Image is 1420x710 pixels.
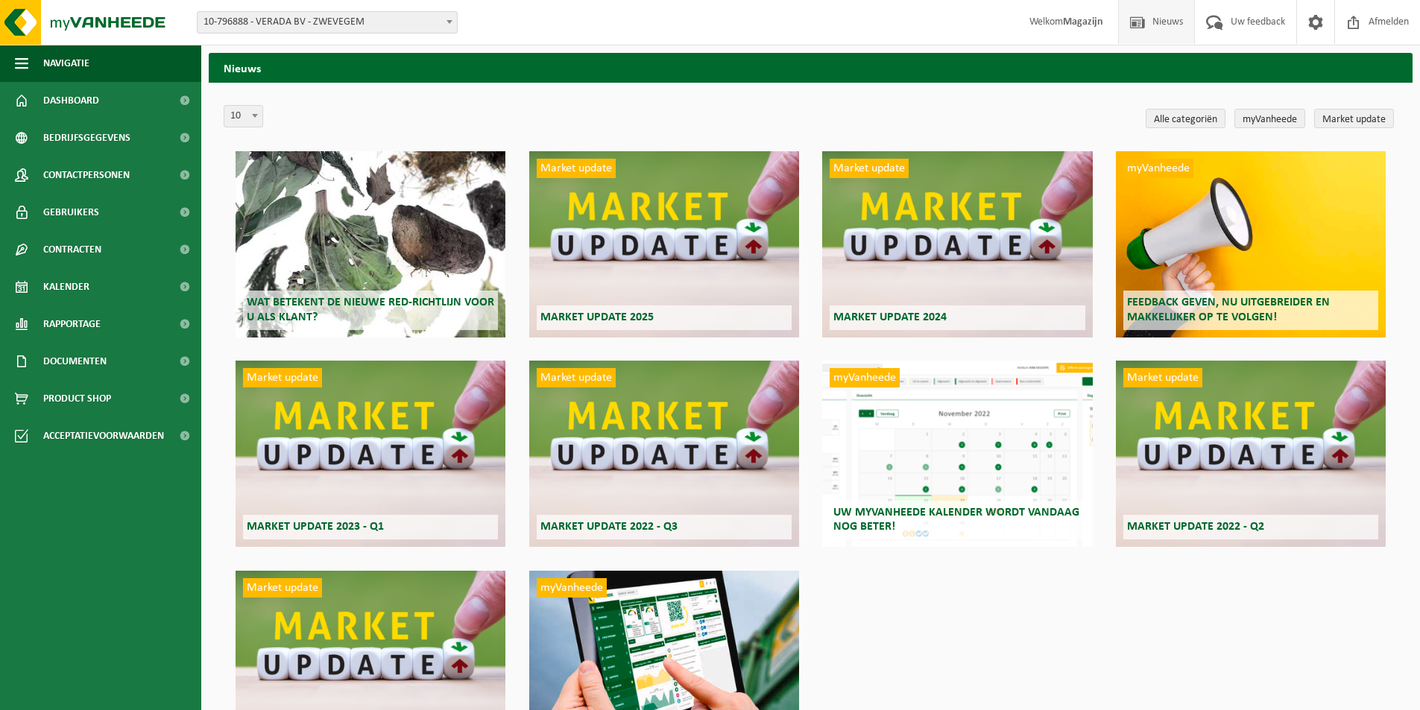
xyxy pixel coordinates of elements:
[1146,109,1225,128] a: Alle categoriën
[537,578,607,598] span: myVanheede
[1127,521,1264,533] span: Market update 2022 - Q2
[224,105,263,127] span: 10
[43,305,101,343] span: Rapportage
[822,151,1092,337] a: Market update Market update 2024
[833,507,1079,533] span: Uw myVanheede kalender wordt vandaag nog beter!
[43,231,101,268] span: Contracten
[43,380,111,417] span: Product Shop
[1063,16,1103,28] strong: Magazijn
[243,578,322,598] span: Market update
[43,82,99,119] span: Dashboard
[1234,109,1305,128] a: myVanheede
[43,343,107,380] span: Documenten
[43,45,89,82] span: Navigatie
[247,297,494,323] span: Wat betekent de nieuwe RED-richtlijn voor u als klant?
[529,151,799,337] a: Market update Market update 2025
[198,12,457,33] span: 10-796888 - VERADA BV - ZWEVEGEM
[1314,109,1394,128] a: Market update
[1123,159,1193,178] span: myVanheede
[224,106,262,127] span: 10
[1127,297,1330,323] span: Feedback geven, nu uitgebreider en makkelijker op te volgen!
[43,417,164,454] span: Acceptatievoorwaarden
[43,119,130,156] span: Bedrijfsgegevens
[830,368,900,387] span: myVanheede
[209,53,1413,82] h2: Nieuws
[197,11,458,34] span: 10-796888 - VERADA BV - ZWEVEGEM
[1116,361,1386,547] a: Market update Market update 2022 - Q2
[540,521,678,533] span: Market update 2022 - Q3
[236,151,505,337] a: Wat betekent de nieuwe RED-richtlijn voor u als klant?
[537,159,616,178] span: Market update
[43,268,89,305] span: Kalender
[830,159,909,178] span: Market update
[1123,368,1202,387] span: Market update
[540,311,654,323] span: Market update 2025
[243,368,322,387] span: Market update
[247,521,384,533] span: Market update 2023 - Q1
[43,194,99,231] span: Gebruikers
[236,361,505,547] a: Market update Market update 2023 - Q1
[822,361,1092,547] a: myVanheede Uw myVanheede kalender wordt vandaag nog beter!
[529,361,799,547] a: Market update Market update 2022 - Q3
[833,311,947,323] span: Market update 2024
[537,368,616,387] span: Market update
[43,156,130,194] span: Contactpersonen
[1116,151,1386,337] a: myVanheede Feedback geven, nu uitgebreider en makkelijker op te volgen!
